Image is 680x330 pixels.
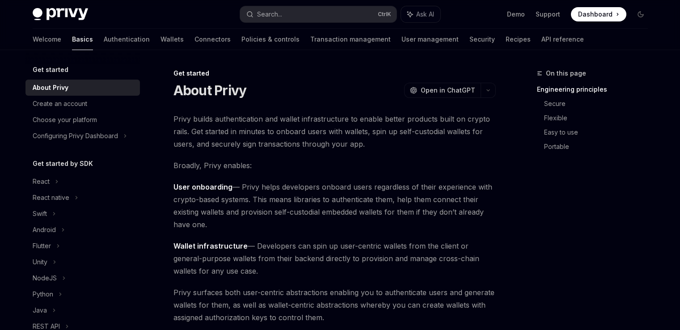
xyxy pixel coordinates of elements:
div: Swift [33,208,47,219]
div: Choose your platform [33,114,97,125]
span: Privy surfaces both user-centric abstractions enabling you to authenticate users and generate wal... [173,286,496,324]
a: Transaction management [310,29,391,50]
button: Open in ChatGPT [404,83,481,98]
h5: Get started [33,64,68,75]
a: User management [401,29,459,50]
a: Basics [72,29,93,50]
a: Authentication [104,29,150,50]
span: — Developers can spin up user-centric wallets from the client or general-purpose wallets from the... [173,240,496,277]
div: Unity [33,257,47,267]
div: About Privy [33,82,68,93]
a: Dashboard [571,7,626,21]
div: Java [33,305,47,316]
button: Toggle dark mode [634,7,648,21]
span: Broadly, Privy enables: [173,159,496,172]
a: Flexible [544,111,655,125]
a: Security [469,29,495,50]
span: Ask AI [416,10,434,19]
a: API reference [541,29,584,50]
a: Secure [544,97,655,111]
div: Android [33,224,56,235]
a: Engineering principles [537,82,655,97]
span: Ctrl K [378,11,391,18]
div: Search... [257,9,282,20]
a: Support [536,10,560,19]
strong: Wallet infrastructure [173,241,248,250]
a: Choose your platform [25,112,140,128]
h5: Get started by SDK [33,158,93,169]
div: Configuring Privy Dashboard [33,131,118,141]
a: Welcome [33,29,61,50]
img: dark logo [33,8,88,21]
strong: User onboarding [173,182,232,191]
div: Create an account [33,98,87,109]
span: Open in ChatGPT [421,86,475,95]
span: On this page [546,68,586,79]
div: React [33,176,50,187]
h1: About Privy [173,82,247,98]
span: Dashboard [578,10,612,19]
a: Wallets [160,29,184,50]
a: Recipes [506,29,531,50]
a: Create an account [25,96,140,112]
button: Ask AI [401,6,440,22]
a: Connectors [194,29,231,50]
div: Python [33,289,53,300]
button: Search...CtrlK [240,6,397,22]
a: About Privy [25,80,140,96]
div: Flutter [33,241,51,251]
div: Get started [173,69,496,78]
div: React native [33,192,69,203]
span: Privy builds authentication and wallet infrastructure to enable better products built on crypto r... [173,113,496,150]
div: NodeJS [33,273,57,283]
a: Demo [507,10,525,19]
a: Policies & controls [241,29,300,50]
span: — Privy helps developers onboard users regardless of their experience with crypto-based systems. ... [173,181,496,231]
a: Easy to use [544,125,655,140]
a: Portable [544,140,655,154]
